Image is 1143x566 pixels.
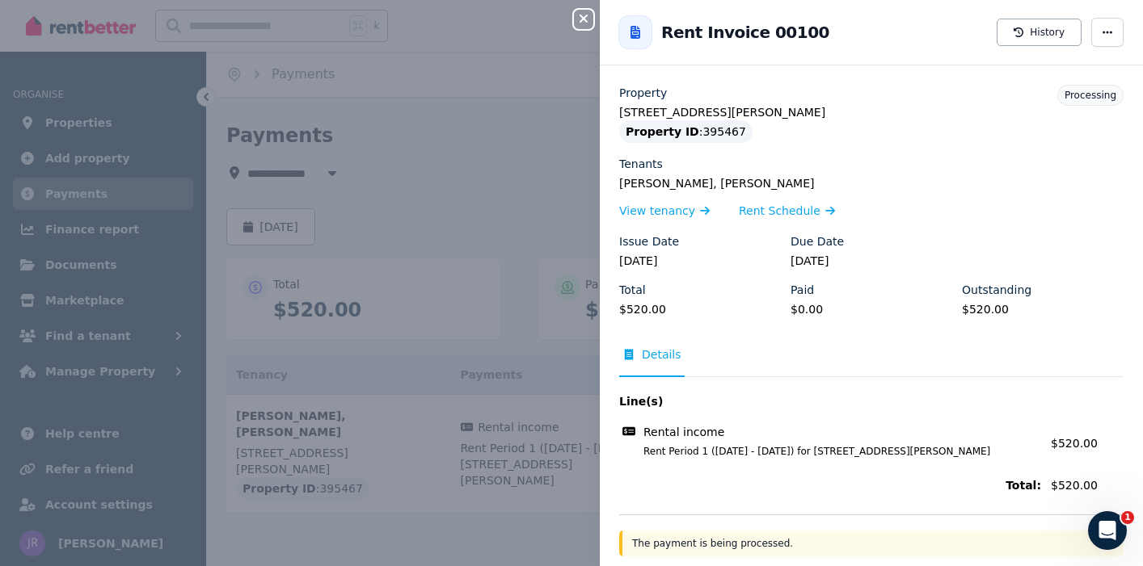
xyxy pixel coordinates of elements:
[1065,90,1116,101] span: Processing
[962,282,1031,298] label: Outstanding
[791,233,844,249] label: Due Date
[619,301,781,317] legend: $520.00
[619,175,1124,191] legend: [PERSON_NAME], [PERSON_NAME]
[739,203,835,219] a: Rent Schedule
[1051,477,1124,493] span: $520.00
[619,477,1041,493] span: Total:
[661,21,829,44] h2: Rent Invoice 00100
[619,156,663,172] label: Tenants
[619,85,667,101] label: Property
[997,19,1082,46] button: History
[619,203,695,219] span: View tenancy
[626,124,699,140] span: Property ID
[643,424,724,440] span: Rental income
[624,445,1041,458] span: Rent Period 1 ([DATE] - [DATE]) for [STREET_ADDRESS][PERSON_NAME]
[619,104,1124,120] legend: [STREET_ADDRESS][PERSON_NAME]
[739,203,820,219] span: Rent Schedule
[619,346,1124,377] nav: Tabs
[619,393,1041,409] span: Line(s)
[791,282,814,298] label: Paid
[791,301,952,317] legend: $0.00
[619,530,1124,556] div: The payment is being processed.
[642,346,681,363] span: Details
[619,120,753,143] div: : 395467
[619,253,781,269] legend: [DATE]
[1121,511,1134,524] span: 1
[1088,511,1127,550] iframe: Intercom live chat
[619,282,646,298] label: Total
[962,301,1124,317] legend: $520.00
[791,253,952,269] legend: [DATE]
[619,203,710,219] a: View tenancy
[1051,437,1098,450] span: $520.00
[619,233,679,249] label: Issue Date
